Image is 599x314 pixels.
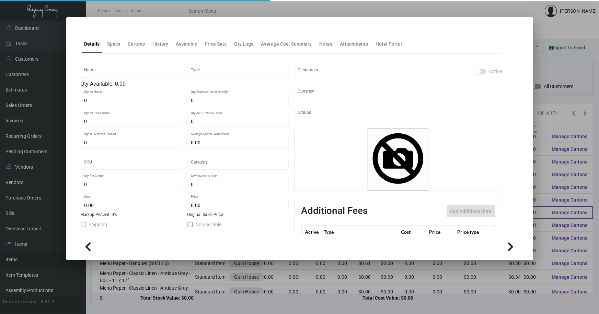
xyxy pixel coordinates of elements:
[489,67,502,75] span: Active
[447,205,495,217] button: Add Additional Fee
[340,40,368,48] div: Attachments
[234,40,254,48] div: Qty Logs
[81,80,289,88] div: Qty Available: 0.00
[128,40,145,48] div: Cartons
[3,298,38,305] div: Current version:
[322,226,399,238] th: Type
[205,40,227,48] div: Price Sets
[107,40,120,48] div: Specs
[298,111,498,117] input: Add new..
[176,40,197,48] div: Assembly
[298,69,465,75] input: Add new..
[196,220,222,229] span: Non-sellable
[399,226,427,238] th: Cost
[84,40,100,48] div: Details
[376,40,402,48] div: Hotel Portal
[89,220,107,229] span: Shipping
[301,226,322,238] th: Active
[261,40,312,48] div: Average Cost Summary
[427,226,456,238] th: Price
[450,208,492,214] span: Add Additional Fee
[456,226,486,238] th: Price type
[320,40,333,48] div: Notes
[41,298,54,305] div: 0.51.2
[301,205,368,217] h2: Additional Fees
[153,40,169,48] div: History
